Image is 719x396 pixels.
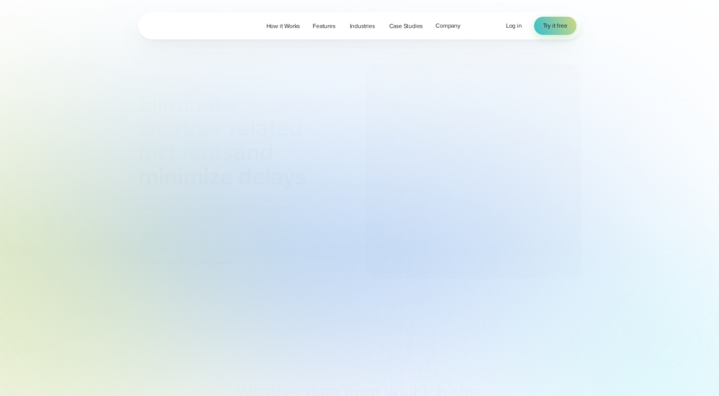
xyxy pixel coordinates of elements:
[435,21,461,30] span: Company
[260,18,307,34] a: How it Works
[350,22,375,31] span: Industries
[383,18,429,34] a: Case Studies
[543,21,567,30] span: Try it free
[506,21,522,30] a: Log in
[534,17,576,35] a: Try it free
[313,22,335,31] span: Features
[266,22,300,31] span: How it Works
[389,22,423,31] span: Case Studies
